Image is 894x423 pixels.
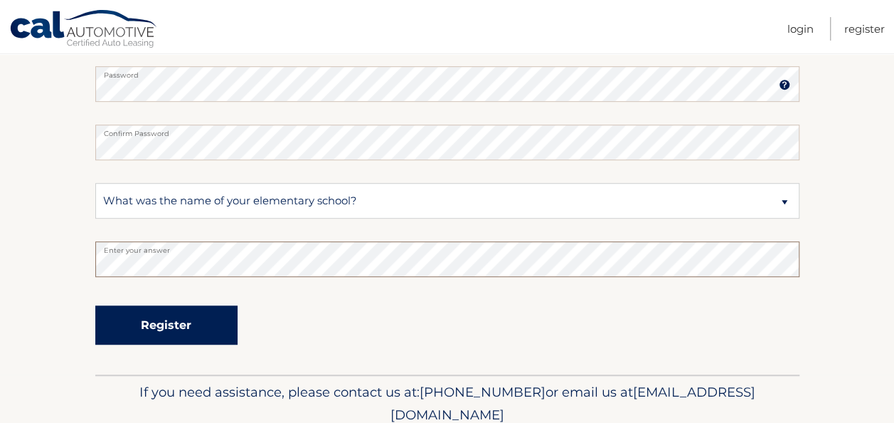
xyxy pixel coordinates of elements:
a: Register [844,17,885,41]
span: [PHONE_NUMBER] [420,384,546,400]
label: Confirm Password [95,125,799,136]
label: Password [95,66,799,78]
a: Login [787,17,814,41]
button: Register [95,305,238,345]
img: tooltip.svg [779,79,790,90]
a: Cal Automotive [9,9,159,51]
label: Enter your answer [95,241,799,253]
